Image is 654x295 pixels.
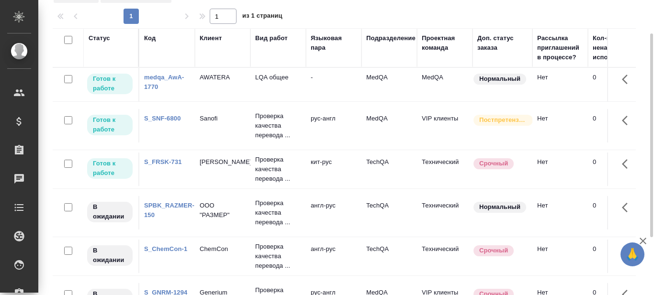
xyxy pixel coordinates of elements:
td: TechQA [361,240,417,273]
div: Проектная команда [422,33,468,53]
td: MedQA [361,68,417,101]
p: LQA общее [255,73,301,82]
a: S_FRSK-731 [144,158,182,165]
div: Кол-во неназначенных исполнителей [593,33,650,62]
div: Исполнитель назначен, приступать к работе пока рано [86,201,134,223]
td: Нет [532,196,588,229]
div: Языковая пара [311,33,357,53]
td: TechQA [361,196,417,229]
p: В ожидании [93,246,127,265]
p: Готов к работе [93,115,127,134]
p: Постпретензионный [479,115,527,125]
td: Нет [532,109,588,142]
p: [PERSON_NAME] [200,157,246,167]
td: VIP клиенты [417,109,473,142]
div: Исполнитель может приступить к работе [86,114,134,136]
td: Нет [532,153,588,186]
p: ООО "РАЗМЕР" [200,201,246,220]
button: Здесь прячутся важные кнопки [616,109,639,132]
td: Технический [417,240,473,273]
td: TechQA [361,153,417,186]
a: SPBK_RAZMER-150 [144,202,194,219]
div: Статус [89,33,110,43]
td: Нет [532,68,588,101]
button: Здесь прячутся важные кнопки [616,240,639,262]
span: 🙏 [624,244,641,264]
button: Здесь прячутся важные кнопки [616,153,639,175]
td: MedQA [417,68,473,101]
a: S_SNF-6800 [144,115,181,122]
td: кит-рус [306,153,361,186]
div: Подразделение [366,33,416,43]
td: англ-рус [306,196,361,229]
td: рус-англ [306,109,361,142]
p: В ожидании [93,202,127,221]
div: Клиент [200,33,222,43]
p: Готов к работе [93,74,127,93]
p: Проверка качества перевода ... [255,198,301,227]
a: S_ChemCon-1 [144,245,187,252]
button: Здесь прячутся важные кнопки [616,68,639,91]
button: Здесь прячутся важные кнопки [616,196,639,219]
p: Проверка качества перевода ... [255,242,301,271]
td: Нет [532,240,588,273]
td: MedQA [361,109,417,142]
p: Проверка качества перевода ... [255,155,301,184]
td: Технический [417,153,473,186]
td: Технический [417,196,473,229]
td: - [306,68,361,101]
div: Вид работ [255,33,288,43]
p: Проверка качества перевода ... [255,111,301,140]
a: medqa_AwA-1770 [144,74,184,90]
div: Код [144,33,156,43]
p: Нормальный [479,74,520,84]
p: AWATERA [200,73,246,82]
button: 🙏 [620,242,644,266]
td: англ-рус [306,240,361,273]
div: Исполнитель может приступить к работе [86,73,134,95]
span: из 1 страниц [242,10,282,24]
div: Исполнитель может приступить к работе [86,157,134,180]
div: Доп. статус заказа [477,33,528,53]
div: Исполнитель назначен, приступать к работе пока рано [86,244,134,267]
p: Sanofi [200,114,246,123]
p: Нормальный [479,202,520,212]
p: Срочный [479,246,508,255]
p: Срочный [479,159,508,168]
p: Готов к работе [93,159,127,178]
div: Рассылка приглашений в процессе? [537,33,583,62]
p: ChemCon [200,244,246,254]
